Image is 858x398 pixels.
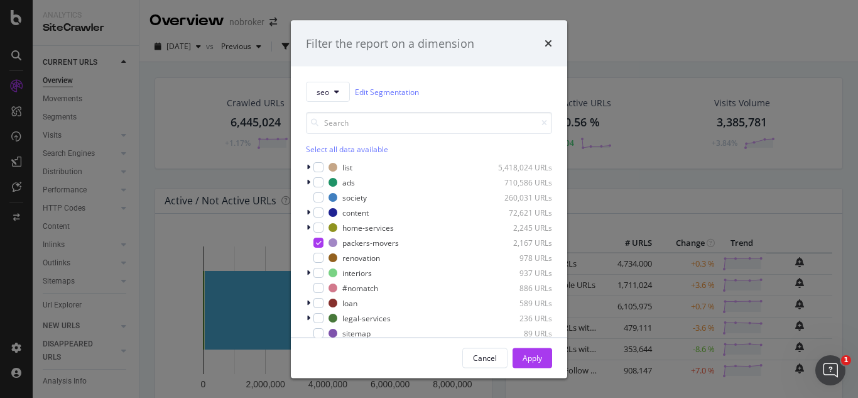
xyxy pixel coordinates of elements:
div: 937 URLs [491,267,552,278]
a: Edit Segmentation [355,85,419,98]
div: 2,245 URLs [491,222,552,233]
div: Cancel [473,352,497,363]
div: packers-movers [342,237,399,248]
div: 89 URLs [491,328,552,338]
div: 589 URLs [491,297,552,308]
div: times [545,35,552,52]
button: seo [306,82,350,102]
div: 260,031 URLs [491,192,552,202]
div: 978 URLs [491,252,552,263]
div: list [342,162,352,172]
button: Cancel [462,348,508,368]
div: sitemap [342,328,371,338]
div: loan [342,297,357,308]
div: legal-services [342,312,391,323]
div: Select all data available [306,144,552,155]
button: Apply [513,348,552,368]
input: Search [306,112,552,134]
div: 72,621 URLs [491,207,552,218]
div: interiors [342,267,372,278]
div: Filter the report on a dimension [306,35,474,52]
div: 5,418,024 URLs [491,162,552,172]
div: Apply [523,352,542,363]
div: 2,167 URLs [491,237,552,248]
div: 710,586 URLs [491,177,552,187]
span: seo [317,86,329,97]
div: ads [342,177,355,187]
div: renovation [342,252,380,263]
div: society [342,192,367,202]
div: 886 URLs [491,282,552,293]
div: #nomatch [342,282,378,293]
div: modal [291,20,567,378]
iframe: Intercom live chat [815,355,845,385]
span: 1 [841,355,851,365]
div: 236 URLs [491,312,552,323]
div: home-services [342,222,394,233]
div: content [342,207,369,218]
